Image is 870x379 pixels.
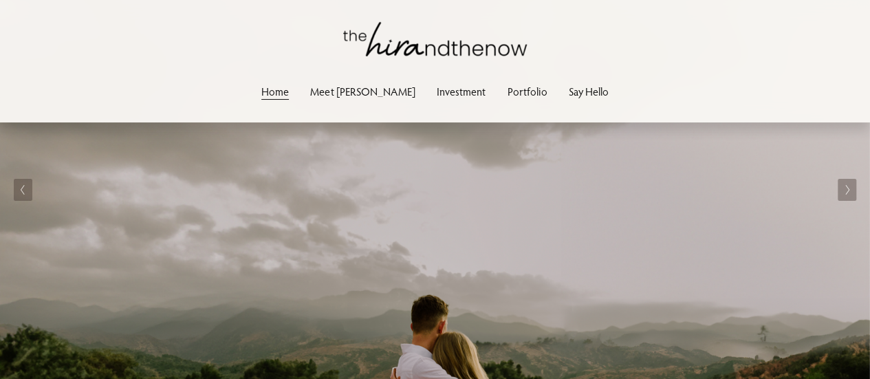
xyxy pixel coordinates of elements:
[437,83,486,101] a: Investment
[508,83,547,101] a: Portfolio
[14,179,32,201] button: Previous Slide
[310,83,415,101] a: Meet [PERSON_NAME]
[569,83,609,101] a: Say Hello
[343,22,528,56] img: thehirandthenow
[261,83,289,101] a: Home
[838,179,856,201] button: Next Slide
